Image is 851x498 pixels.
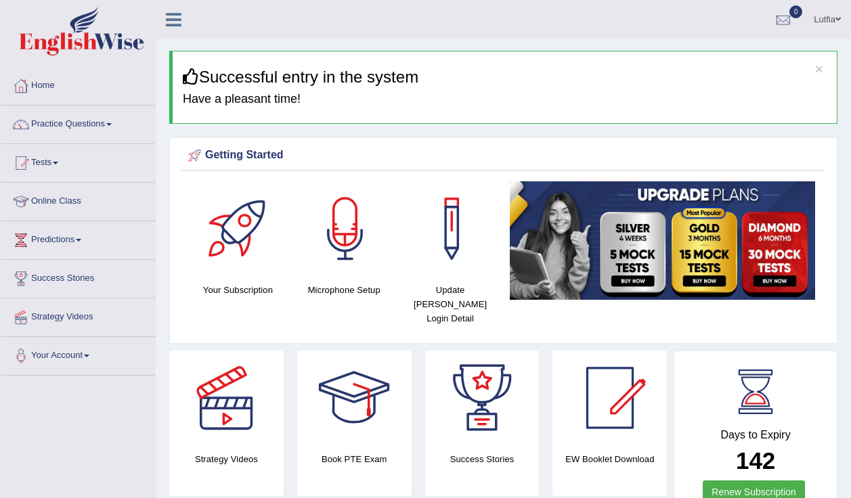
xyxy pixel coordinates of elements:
h4: Days to Expiry [689,429,822,441]
div: Getting Started [185,145,822,166]
a: Practice Questions [1,106,155,139]
button: × [815,62,823,76]
b: 142 [736,447,775,474]
h3: Successful entry in the system [183,68,827,86]
a: Online Class [1,183,155,217]
h4: Strategy Videos [169,452,284,466]
a: Your Account [1,337,155,371]
a: Strategy Videos [1,298,155,332]
h4: Success Stories [425,452,540,466]
span: 0 [789,5,803,18]
a: Home [1,67,155,101]
h4: Book PTE Exam [297,452,412,466]
a: Predictions [1,221,155,255]
img: small5.jpg [510,181,815,299]
h4: EW Booklet Download [552,452,667,466]
h4: Microphone Setup [298,283,391,297]
h4: Your Subscription [192,283,284,297]
h4: Update [PERSON_NAME] Login Detail [404,283,497,325]
a: Success Stories [1,260,155,294]
a: Tests [1,144,155,178]
h4: Have a pleasant time! [183,93,827,106]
